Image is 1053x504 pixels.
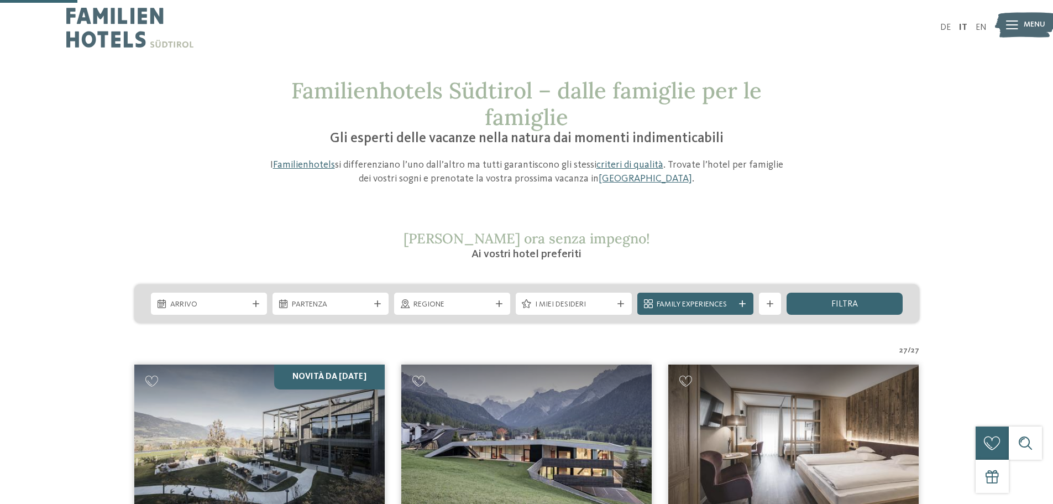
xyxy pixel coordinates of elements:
[899,345,908,356] span: 27
[831,300,858,309] span: filtra
[911,345,919,356] span: 27
[535,299,612,310] span: I miei desideri
[1024,19,1045,30] span: Menu
[291,76,762,131] span: Familienhotels Südtirol – dalle famiglie per le famiglie
[170,299,248,310] span: Arrivo
[599,174,692,184] a: [GEOGRAPHIC_DATA]
[330,132,724,146] span: Gli esperti delle vacanze nella natura dai momenti indimenticabili
[273,160,335,170] a: Familienhotels
[959,23,967,32] a: IT
[472,249,581,260] span: Ai vostri hotel preferiti
[264,158,789,186] p: I si differenziano l’uno dall’altro ma tutti garantiscono gli stessi . Trovate l’hotel per famigl...
[404,230,650,247] span: [PERSON_NAME] ora senza impegno!
[596,160,663,170] a: criteri di qualità
[908,345,911,356] span: /
[413,299,491,310] span: Regione
[292,299,369,310] span: Partenza
[976,23,987,32] a: EN
[657,299,734,310] span: Family Experiences
[940,23,951,32] a: DE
